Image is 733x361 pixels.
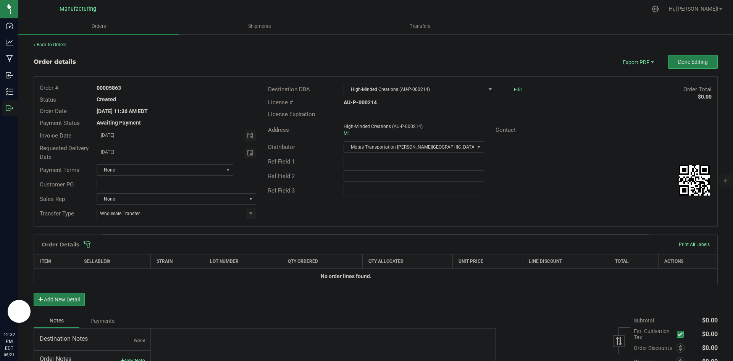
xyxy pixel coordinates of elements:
[34,57,76,66] div: Order details
[79,314,125,328] div: Payments
[514,87,522,92] a: Edit
[6,71,13,79] inline-svg: Inbound
[702,330,718,338] span: $0.00
[344,124,423,129] span: High-Minded Creations (AU-P-000214)
[40,210,74,217] span: Transfer Type
[18,18,179,34] a: Orders
[634,328,674,340] span: Est. Cultivation Tax
[134,338,145,343] span: None
[3,352,15,358] p: 08/21
[78,254,151,269] th: Sellable
[679,165,710,196] img: Scan me!
[669,6,718,12] span: Hi, [PERSON_NAME]!
[34,314,79,328] div: Notes
[245,130,256,141] span: Toggle calendar
[268,173,295,180] span: Ref Field 2
[40,334,145,343] span: Destination Notes
[344,142,474,152] span: Motas Transportation [PERSON_NAME][GEOGRAPHIC_DATA] (AU-ST-000137)
[238,23,281,30] span: Shipments
[60,6,96,12] span: Manufacturing
[523,254,609,269] th: Line Discount
[321,273,371,279] strong: No order lines found.
[6,88,13,96] inline-svg: Inventory
[399,23,441,30] span: Transfers
[609,254,659,269] th: Total
[40,145,89,160] span: Requested Delivery Date
[40,84,58,91] span: Order #
[204,254,282,269] th: Lot Number
[634,317,654,324] span: Subtotal
[268,158,295,165] span: Ref Field 1
[40,167,79,173] span: Payment Terms
[344,131,349,136] span: MI
[42,241,79,248] h1: Order Details
[678,59,708,65] span: Done Editing
[702,344,718,351] span: $0.00
[658,254,717,269] th: Actions
[268,187,295,194] span: Ref Field 3
[8,300,31,323] iframe: Resource center
[677,329,687,340] span: Calculate cultivation tax
[340,18,501,34] a: Transfers
[40,120,80,126] span: Payment Status
[702,317,718,324] span: $0.00
[452,254,523,269] th: Unit Price
[40,181,74,188] span: Customer PO
[268,126,289,133] span: Address
[245,147,256,158] span: Toggle calendar
[97,108,148,114] strong: [DATE] 11:36 AM EDT
[151,254,204,269] th: Strain
[496,126,516,133] span: Contact
[6,104,13,112] inline-svg: Outbound
[268,86,310,93] span: Destination DBA
[3,331,15,352] p: 12:32 PM EDT
[615,55,660,69] li: Export PDF
[97,85,121,91] strong: 00005863
[179,18,340,34] a: Shipments
[97,96,116,102] strong: Created
[268,111,315,118] span: License Expiration
[668,55,718,69] button: Done Editing
[6,22,13,30] inline-svg: Dashboard
[40,108,67,115] span: Order Date
[34,42,66,47] a: Back to Orders
[344,84,485,95] span: High-Minded Creations (AU-P-000214)
[268,99,293,106] span: License #
[40,132,71,139] span: Invoice Date
[683,86,712,93] span: Order Total
[6,55,13,63] inline-svg: Manufacturing
[634,345,676,351] span: Order Discounts
[81,23,116,30] span: Orders
[651,5,660,13] div: Manage settings
[97,194,246,204] span: None
[6,39,13,46] inline-svg: Analytics
[362,254,452,269] th: Qty Allocated
[34,293,85,306] button: Add New Detail
[344,99,377,105] strong: AU-P-000214
[282,254,362,269] th: Qty Ordered
[268,144,295,151] span: Distributor
[34,254,78,269] th: Item
[97,165,223,175] span: None
[40,196,65,202] span: Sales Rep
[679,165,710,196] qrcode: 00005863
[698,94,712,100] strong: $0.00
[97,120,141,126] strong: Awaiting Payment
[40,96,56,103] span: Status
